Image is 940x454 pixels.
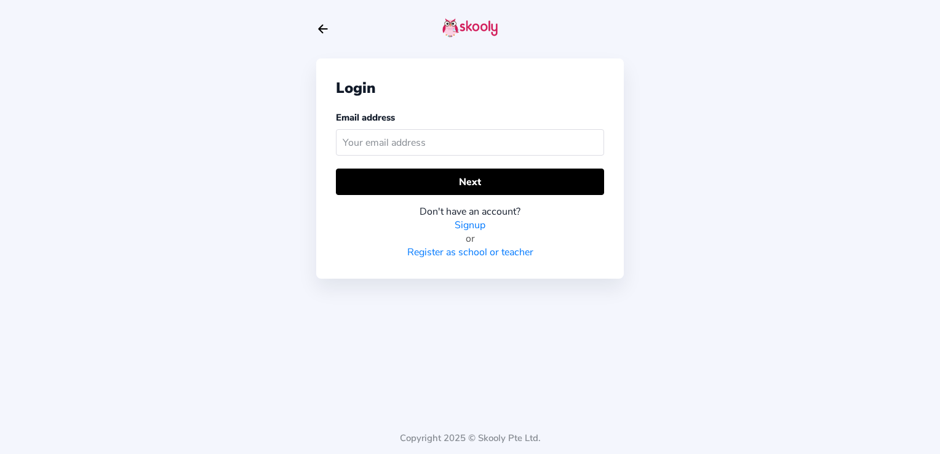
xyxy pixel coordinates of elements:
[316,22,330,36] button: arrow back outline
[336,78,604,98] div: Login
[336,232,604,245] div: or
[455,218,485,232] a: Signup
[336,169,604,195] button: Next
[407,245,533,259] a: Register as school or teacher
[336,111,395,124] label: Email address
[442,18,498,38] img: skooly-logo.png
[336,205,604,218] div: Don't have an account?
[336,129,604,156] input: Your email address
